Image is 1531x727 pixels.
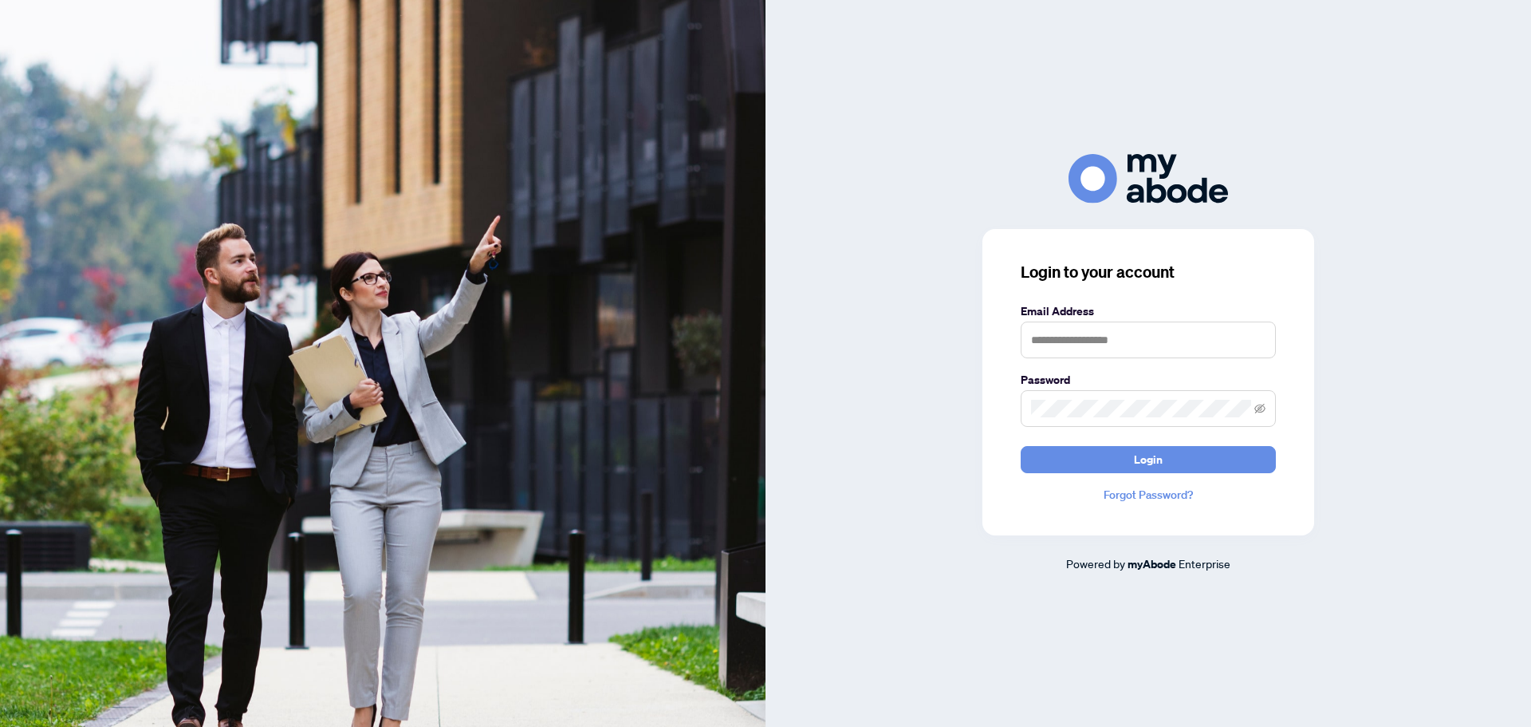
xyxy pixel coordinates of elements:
[1179,556,1230,571] span: Enterprise
[1021,446,1276,473] button: Login
[1021,261,1276,283] h3: Login to your account
[1069,154,1228,203] img: ma-logo
[1066,556,1125,571] span: Powered by
[1128,555,1176,573] a: myAbode
[1021,486,1276,504] a: Forgot Password?
[1021,371,1276,389] label: Password
[1254,403,1265,414] span: eye-invisible
[1134,447,1163,472] span: Login
[1021,302,1276,320] label: Email Address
